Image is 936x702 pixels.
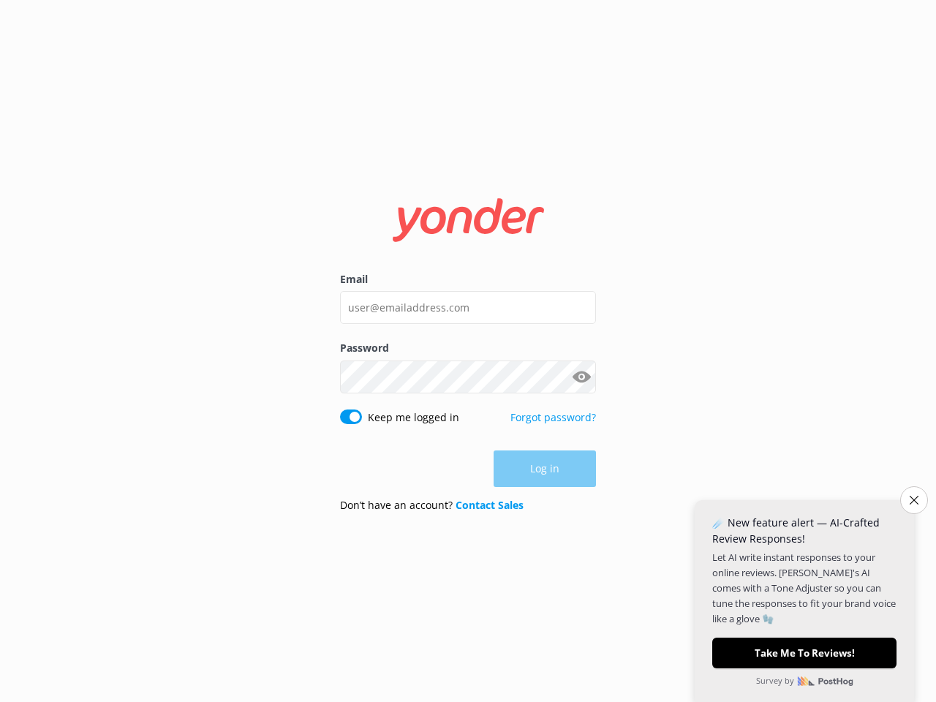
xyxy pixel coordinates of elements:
input: user@emailaddress.com [340,291,596,324]
label: Password [340,340,596,356]
a: Contact Sales [456,498,524,512]
label: Email [340,271,596,287]
button: Show password [567,362,596,391]
p: Don’t have an account? [340,497,524,513]
label: Keep me logged in [368,409,459,426]
a: Forgot password? [510,410,596,424]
